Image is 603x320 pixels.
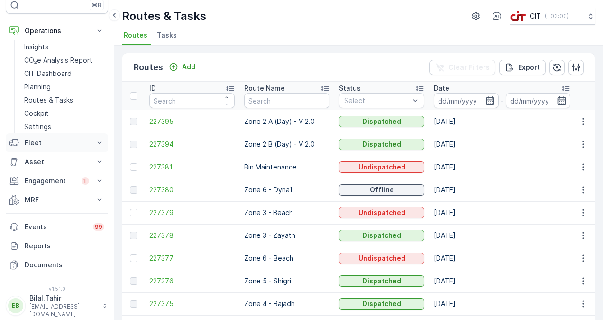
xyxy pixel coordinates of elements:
[149,140,235,149] a: 227394
[122,9,206,24] p: Routes & Tasks
[24,69,72,78] p: CIT Dashboard
[429,247,575,270] td: [DATE]
[6,190,108,209] button: MRF
[344,96,410,105] p: Select
[130,118,137,125] div: Toggle Row Selected
[29,303,98,318] p: [EMAIL_ADDRESS][DOMAIN_NAME]
[149,254,235,263] a: 227377
[20,40,108,54] a: Insights
[25,222,87,232] p: Events
[92,1,101,9] p: ⌘B
[24,56,92,65] p: CO₂e Analysis Report
[244,231,329,240] p: Zone 3 - Zayath
[24,122,51,132] p: Settings
[149,299,235,309] a: 227375
[20,120,108,133] a: Settings
[149,117,235,126] a: 227395
[358,162,405,172] p: Undispatched
[130,209,137,216] div: Toggle Row Selected
[124,30,147,40] span: Routes
[8,298,23,313] div: BB
[94,223,103,231] p: 99
[339,161,424,173] button: Undispatched
[6,293,108,318] button: BBBilal.Tahir[EMAIL_ADDRESS][DOMAIN_NAME]
[149,208,235,217] span: 227379
[448,63,490,72] p: Clear Filters
[83,177,88,185] p: 1
[25,260,104,270] p: Documents
[339,139,424,150] button: Dispatched
[6,286,108,292] span: v 1.51.0
[244,84,285,93] p: Route Name
[429,110,575,133] td: [DATE]
[20,54,108,67] a: CO₂e Analysis Report
[29,293,98,303] p: Bilal.Tahir
[244,299,329,309] p: Zone 4 - Bajadh
[149,185,235,195] a: 227380
[244,208,329,217] p: Zone 3 - Beach
[25,176,76,186] p: Engagement
[363,276,401,286] p: Dispatched
[339,84,361,93] p: Status
[339,116,424,127] button: Dispatched
[24,109,49,118] p: Cockpit
[6,236,108,255] a: Reports
[339,230,424,241] button: Dispatched
[20,67,108,80] a: CIT Dashboard
[429,133,575,156] td: [DATE]
[339,184,424,196] button: Offline
[244,117,329,126] p: Zone 2 A (Day) - V 2.0
[429,224,575,247] td: [DATE]
[244,276,329,286] p: Zone 5 - Shigri
[244,140,329,149] p: Zone 2 B (Day) - V 2.0
[149,231,235,240] a: 227378
[358,254,405,263] p: Undispatched
[130,232,137,239] div: Toggle Row Selected
[434,93,499,108] input: dd/mm/yyyy
[6,152,108,171] button: Asset
[358,208,405,217] p: Undispatched
[182,62,195,72] p: Add
[244,93,329,108] input: Search
[149,93,235,108] input: Search
[339,253,424,264] button: Undispatched
[339,275,424,287] button: Dispatched
[429,292,575,315] td: [DATE]
[434,84,449,93] p: Date
[149,84,156,93] p: ID
[130,186,137,194] div: Toggle Row Selected
[363,117,401,126] p: Dispatched
[6,133,108,152] button: Fleet
[518,63,540,72] p: Export
[25,157,89,167] p: Asset
[149,162,235,172] a: 227381
[510,8,595,25] button: CIT(+03:00)
[6,21,108,40] button: Operations
[6,171,108,190] button: Engagement1
[25,195,89,205] p: MRF
[130,163,137,171] div: Toggle Row Selected
[20,80,108,94] a: Planning
[506,93,571,108] input: dd/mm/yyyy
[510,11,526,21] img: cit-logo_pOk6rL0.png
[530,11,541,21] p: CIT
[24,42,48,52] p: Insights
[429,156,575,179] td: [DATE]
[363,231,401,240] p: Dispatched
[6,255,108,274] a: Documents
[149,276,235,286] a: 227376
[130,141,137,148] div: Toggle Row Selected
[429,201,575,224] td: [DATE]
[244,185,329,195] p: Zone 6 - Dyna1
[25,241,104,251] p: Reports
[545,12,569,20] p: ( +03:00 )
[429,270,575,292] td: [DATE]
[363,140,401,149] p: Dispatched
